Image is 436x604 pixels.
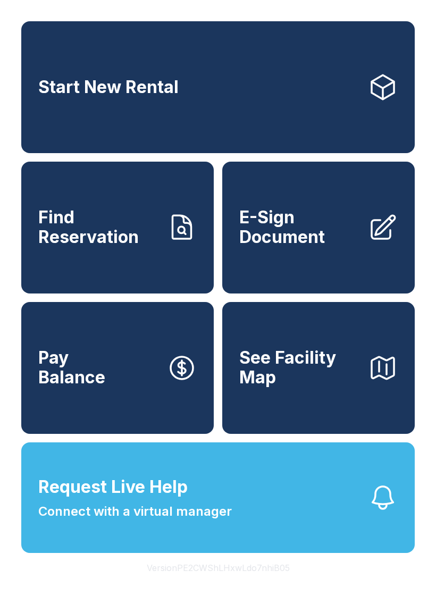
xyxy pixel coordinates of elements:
span: Request Live Help [38,474,188,500]
a: Start New Rental [21,21,415,153]
span: Find Reservation [38,208,158,247]
a: PayBalance [21,302,214,434]
span: Connect with a virtual manager [38,502,232,521]
a: E-Sign Document [222,162,415,293]
button: See Facility Map [222,302,415,434]
button: VersionPE2CWShLHxwLdo7nhiB05 [138,553,298,583]
span: E-Sign Document [239,208,359,247]
a: Find Reservation [21,162,214,293]
span: Pay Balance [38,348,105,387]
button: Request Live HelpConnect with a virtual manager [21,442,415,553]
span: Start New Rental [38,78,179,97]
span: See Facility Map [239,348,359,387]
